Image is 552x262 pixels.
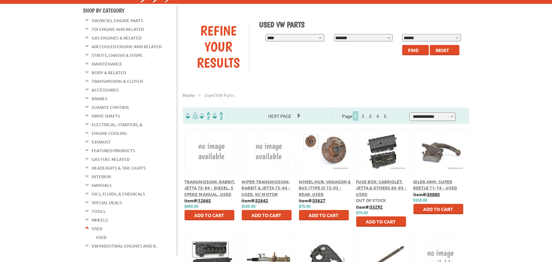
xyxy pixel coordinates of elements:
[83,7,176,14] h4: Shop By Category
[242,179,291,197] a: Wiper Transmission: Rabbit & Jetta 75-84 - Used, w/ Motor
[259,20,464,29] h1: Used VW Parts
[436,47,449,53] span: Reset
[92,120,146,129] a: Electrical, Starters, &...
[92,25,144,33] a: TDI Engine and Related
[188,22,249,71] div: Refine Your Results
[356,211,368,215] span: $70.00
[92,198,122,207] a: Special Deals
[413,198,427,203] span: $150.00
[92,77,143,85] a: Transmission & Clutch
[366,219,396,224] span: Add to Cart
[198,112,211,119] img: Sort by Headline
[262,113,298,119] a: Next Page
[92,138,111,146] a: Exhaust
[92,172,111,181] a: Interior
[402,45,429,55] button: Find
[92,155,130,163] a: Gas Fuel Related
[92,216,108,224] a: Wheels
[360,113,366,119] a: 2
[92,242,159,250] a: VW Industrial Engines and R...
[186,112,198,119] img: filterpricelow.svg
[92,224,103,233] a: Used
[92,34,142,42] a: Gas Engines & Related
[356,204,383,210] b: item#:
[92,103,130,111] a: Climate Control
[92,146,135,155] a: Featured Products
[92,94,108,103] a: Brakes
[252,212,282,218] span: Add to Cart
[423,206,453,212] span: Add to Cart
[92,16,143,25] a: VW Diesel Engine Parts
[96,233,107,241] a: Used
[92,51,146,59] a: Struts, Chassis & Suspe...
[353,111,358,121] span: 1
[183,92,195,98] a: Home
[242,204,256,209] span: $100.00
[356,179,407,197] a: Fuse Box: Cabriolet, Jetta & Others 83-93 - Used
[92,60,122,68] a: Maintenance
[299,210,349,220] button: Add to Cart
[413,179,457,191] a: Idler Arm: Super Beetle 71-74 - Used
[299,204,311,209] span: $70.00
[413,204,463,214] button: Add to Cart
[185,204,198,209] span: $600.00
[185,210,234,220] button: Add to Cart
[256,197,268,203] u: 32642
[408,47,419,53] span: Find
[356,216,406,227] button: Add to Cart
[195,212,224,218] span: Add to Cart
[375,113,381,119] a: 4
[198,197,211,203] u: 12665
[382,113,388,119] a: 5
[262,111,298,121] span: Next Page
[92,112,120,120] a: Drive Shafts
[92,68,126,77] a: Body & Related
[331,110,399,121] div: Page
[299,197,326,203] b: item#:
[370,204,383,210] u: 33292
[92,181,112,189] a: Manuals
[211,112,224,119] img: Sort by Sales Rank
[92,207,105,215] a: Tools
[367,113,373,119] a: 3
[427,191,440,197] u: 30880
[313,197,326,203] u: 35627
[356,197,386,203] span: Out of stock
[92,42,162,51] a: Air Cooled Engine and Related
[205,92,235,98] span: used VW parts
[185,197,211,203] b: item#:
[309,212,339,218] span: Add to Cart
[242,210,292,220] button: Add to Cart
[299,179,351,197] a: Wheel Hub: Vanagon & Bus (Type II) 72-92 - Rear, USED
[92,164,146,172] a: Headlights & Tail Lights
[185,179,236,197] a: Transmission: Rabbit, Jetta 75-84 - Diesel, 5 Speed Manual, Used
[92,190,145,198] a: Oils, Fluids, & Chemicals
[242,197,268,203] b: item#:
[92,86,119,94] a: Accessories
[92,129,127,137] a: Engine Cooling
[430,45,459,55] button: Reset
[413,191,440,197] b: item#:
